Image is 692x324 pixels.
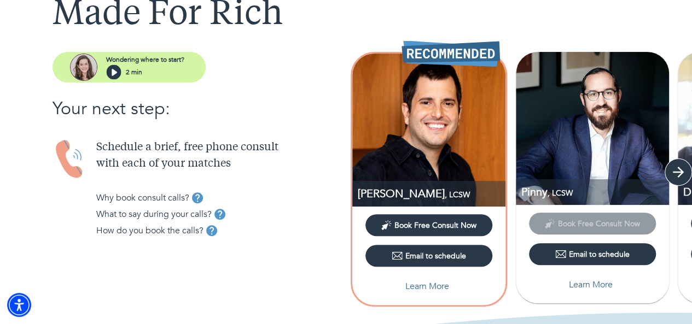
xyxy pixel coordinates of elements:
p: [PERSON_NAME] [358,186,505,201]
p: Schedule a brief, free phone consult with each of your matches [96,139,346,172]
p: Wondering where to start? [106,55,184,64]
button: Learn More [365,275,492,297]
button: Email to schedule [365,245,492,267]
p: 2 min [126,67,142,77]
span: This provider has not yet shared their calendar link. Please email the provider to schedule [529,218,656,228]
button: Book Free Consult Now [365,214,492,236]
button: assistantWondering where to start?2 min [53,52,206,83]
span: , LCSW [548,188,573,198]
img: Handset [53,139,88,179]
p: Your next step: [53,96,346,122]
img: Recommended Therapist [402,40,500,67]
button: tooltip [212,206,228,222]
p: Why book consult calls? [96,191,189,204]
button: Learn More [529,274,656,296]
button: tooltip [203,222,220,239]
p: How do you book the calls? [96,224,203,237]
p: Pinny [521,185,669,199]
button: Email to schedule [529,243,656,265]
p: Learn More [405,280,449,293]
p: What to say during your calls? [96,208,212,221]
img: Pinny Farkas profile [516,52,669,205]
div: Accessibility Menu [7,293,31,317]
p: Learn More [569,278,613,291]
span: Book Free Consult Now [394,220,476,231]
div: Email to schedule [555,249,630,260]
button: tooltip [189,190,206,206]
span: , LCSW [445,190,470,200]
img: assistant [70,54,97,81]
img: George Embiricos profile [352,54,505,207]
div: Email to schedule [392,250,466,261]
